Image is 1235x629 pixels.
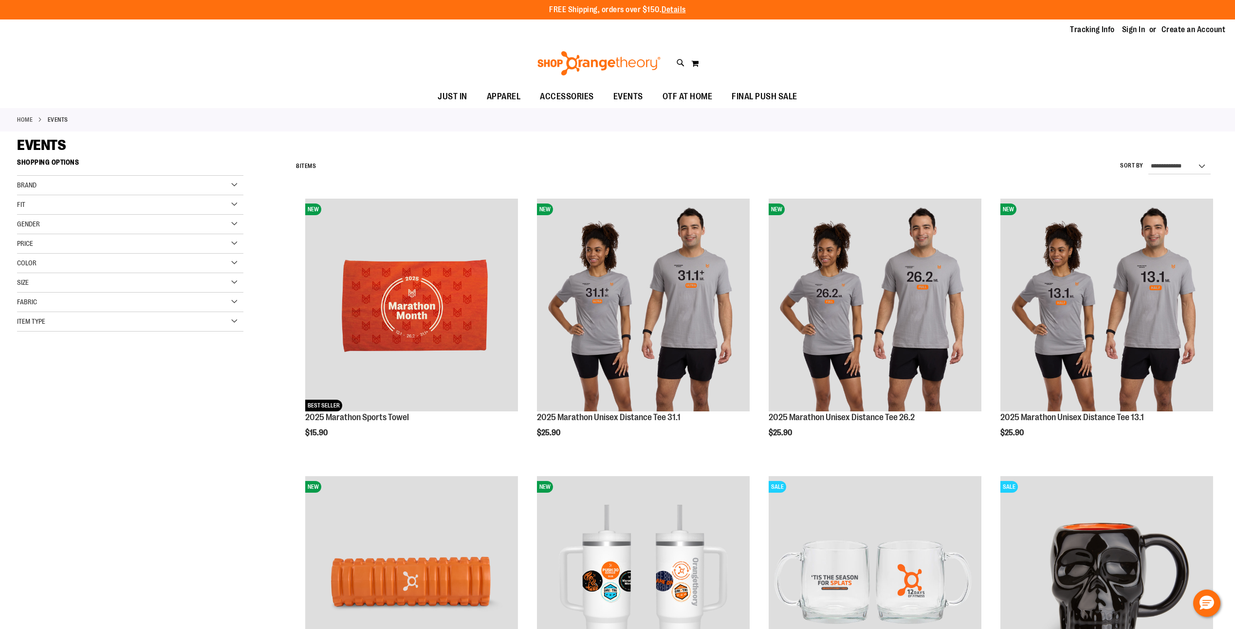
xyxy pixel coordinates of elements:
[769,199,981,413] a: 2025 Marathon Unisex Distance Tee 26.2NEW
[537,481,553,493] span: NEW
[1122,24,1145,35] a: Sign In
[17,220,40,228] span: Gender
[769,203,785,215] span: NEW
[1120,162,1143,170] label: Sort By
[663,86,713,108] span: OTF AT HOME
[1000,428,1025,437] span: $25.90
[732,86,797,108] span: FINAL PUSH SALE
[305,428,329,437] span: $15.90
[532,194,755,462] div: product
[17,137,66,153] span: EVENTS
[17,240,33,247] span: Price
[540,86,594,108] span: ACCESSORIES
[428,86,477,108] a: JUST IN
[17,201,25,208] span: Fit
[17,317,45,325] span: Item Type
[537,412,681,422] a: 2025 Marathon Unisex Distance Tee 31.1
[537,199,750,413] a: 2025 Marathon Unisex Distance Tee 31.1NEW
[536,51,662,75] img: Shop Orangetheory
[1000,412,1144,422] a: 2025 Marathon Unisex Distance Tee 13.1
[549,4,686,16] p: FREE Shipping, orders over $150.
[305,400,342,411] span: BEST SELLER
[995,194,1218,462] div: product
[48,115,68,124] strong: EVENTS
[17,154,243,176] strong: Shopping Options
[305,203,321,215] span: NEW
[722,86,807,108] a: FINAL PUSH SALE
[769,428,793,437] span: $25.90
[764,194,986,462] div: product
[305,199,518,411] img: 2025 Marathon Sports Towel
[17,278,29,286] span: Size
[296,159,316,174] h2: Items
[17,259,37,267] span: Color
[769,481,786,493] span: SALE
[477,86,531,108] a: APPAREL
[17,298,37,306] span: Fabric
[653,86,722,108] a: OTF AT HOME
[537,428,562,437] span: $25.90
[300,194,523,462] div: product
[604,86,653,108] a: EVENTS
[769,199,981,411] img: 2025 Marathon Unisex Distance Tee 26.2
[17,115,33,124] a: Home
[305,481,321,493] span: NEW
[1000,481,1018,493] span: SALE
[613,86,643,108] span: EVENTS
[662,5,686,14] a: Details
[305,199,518,413] a: 2025 Marathon Sports TowelNEWBEST SELLER
[530,86,604,108] a: ACCESSORIES
[1070,24,1115,35] a: Tracking Info
[1000,199,1213,411] img: 2025 Marathon Unisex Distance Tee 13.1
[1193,590,1220,617] button: Hello, have a question? Let’s chat.
[1000,203,1016,215] span: NEW
[537,203,553,215] span: NEW
[487,86,521,108] span: APPAREL
[769,412,915,422] a: 2025 Marathon Unisex Distance Tee 26.2
[1000,199,1213,413] a: 2025 Marathon Unisex Distance Tee 13.1NEW
[438,86,467,108] span: JUST IN
[296,163,300,169] span: 8
[537,199,750,411] img: 2025 Marathon Unisex Distance Tee 31.1
[305,412,409,422] a: 2025 Marathon Sports Towel
[17,181,37,189] span: Brand
[1161,24,1226,35] a: Create an Account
